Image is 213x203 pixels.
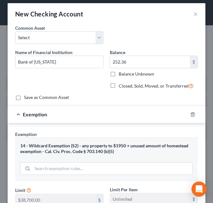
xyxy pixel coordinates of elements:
button: × [193,10,198,18]
div: $ [190,56,197,68]
span: Exemption [15,132,37,137]
span: Closed, Sold, Moved, or Transferred [119,83,189,89]
span: Name of Financial Institution [15,50,72,55]
span: Exemption [23,111,47,117]
label: Balance Unknown [119,71,154,77]
label: Limit Per Item [110,186,138,193]
span: Limit [15,188,25,193]
label: Save as Common Asset [24,94,69,101]
div: New Checking Account [15,9,83,18]
input: 0.00 [110,56,190,68]
label: Common Asset [15,25,45,31]
div: 14 - Wildcard Exemption (S2) - any property to $1950 + unused amount of homestead exemption - Cal... [20,143,193,155]
input: Search exemption rules... [32,163,192,175]
input: Enter name... [16,56,103,68]
label: Balance [110,49,125,56]
div: Open Intercom Messenger [191,181,207,197]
